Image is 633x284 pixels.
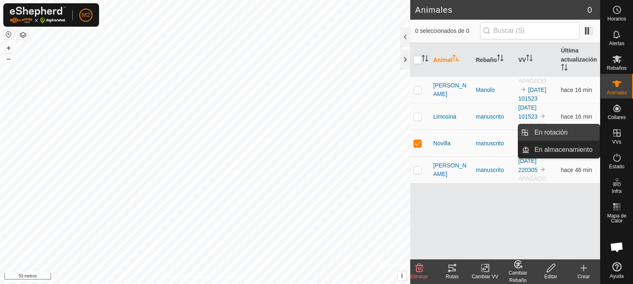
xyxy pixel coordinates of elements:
[497,56,504,62] p-sorticon: Activar para ordenar
[612,139,621,145] font: VVs
[433,162,467,177] font: [PERSON_NAME]
[472,274,499,279] font: Cambiar VV
[10,7,66,23] img: Logotipo de Gallagher
[397,271,407,280] button: i
[422,56,428,63] p-sorticon: Activar para ordenar
[415,27,469,34] font: 0 seleccionados de 0
[539,166,546,173] img: hasta
[7,44,11,52] font: +
[518,175,546,182] font: APAGADO
[508,270,527,283] font: Cambiar Rebaño
[609,41,624,46] font: Alertas
[561,87,592,93] span: 26 de septiembre de 2025, 14:03
[607,90,627,96] font: Animales
[410,274,428,279] font: Eliminar
[433,57,453,63] font: Animal
[163,273,210,281] a: Política de Privacidad
[534,146,592,153] font: En almacenamiento
[561,167,592,173] span: 26 de septiembre de 2025, 13:33
[476,167,504,173] font: manuscrito
[476,57,497,63] font: Rebaño
[480,22,580,39] input: Buscar (S)
[608,16,626,22] font: Horarios
[518,142,600,158] li: En almacenamiento
[82,11,90,18] font: M2
[587,5,592,14] font: 0
[518,124,600,141] li: En rotación
[601,259,633,282] a: Ayuda
[561,47,597,63] font: Última actualización
[520,86,527,93] img: hasta
[526,56,533,62] p-sorticon: Activar para ordenar
[612,188,621,194] font: Infra
[453,56,459,62] p-sorticon: Activar para ordenar
[4,43,14,53] button: +
[401,272,403,279] font: i
[4,54,14,64] button: –
[518,78,546,84] font: APAGADO
[476,87,495,93] font: Manolo
[163,274,210,280] font: Política de Privacidad
[561,65,568,72] p-sorticon: Activar para ordenar
[561,113,592,120] font: hace 16 min
[518,57,526,63] font: VV
[529,142,600,158] a: En almacenamiento
[609,164,624,169] font: Estado
[433,82,467,97] font: [PERSON_NAME]
[433,113,456,120] font: Limosina
[561,113,592,120] span: 26 de septiembre de 2025, 14:03
[561,167,592,173] font: hace 46 min
[534,129,568,136] font: En rotación
[476,113,504,120] font: manuscrito
[605,235,629,259] div: Chat abierto
[433,140,450,147] font: Novilla
[544,274,557,279] font: Editar
[607,213,626,224] font: Mapa de Calor
[18,30,28,40] button: Capas del Mapa
[561,87,592,93] font: hace 16 min
[220,274,247,280] font: Contáctenos
[476,140,504,147] font: manuscrito
[607,65,626,71] font: Rebaños
[529,124,600,141] a: En rotación
[446,274,458,279] font: Rutas
[610,273,624,279] font: Ayuda
[608,115,626,120] font: Collares
[4,30,14,39] button: Restablecer Mapa
[220,273,247,281] a: Contáctenos
[415,5,453,14] font: Animales
[539,113,546,119] img: hasta
[518,104,538,120] a: [DATE] 101523
[578,274,590,279] font: Crear
[518,87,546,102] a: [DATE] 101523
[7,54,11,63] font: –
[518,122,546,128] font: APAGADO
